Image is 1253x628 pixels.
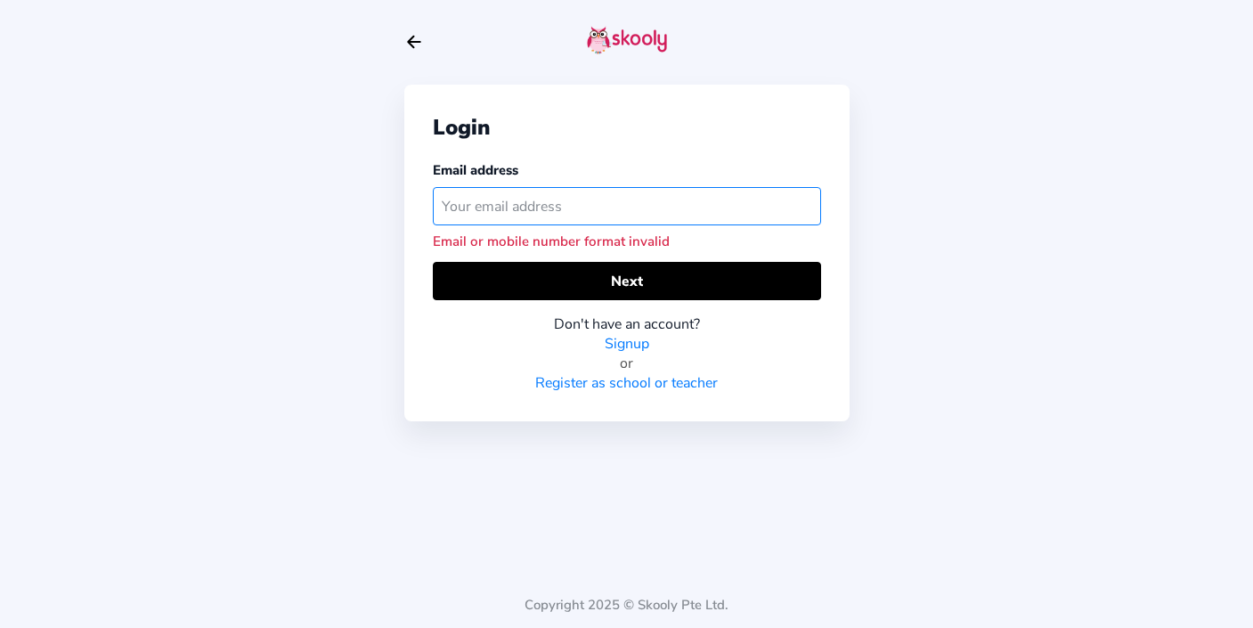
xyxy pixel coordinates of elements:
[605,334,649,354] a: Signup
[433,232,821,250] div: Email or mobile number format invalid
[433,187,821,225] input: Your email address
[433,161,518,179] label: Email address
[404,32,424,52] button: arrow back outline
[535,373,718,393] a: Register as school or teacher
[433,354,821,373] div: or
[433,113,821,142] div: Login
[433,262,821,300] button: Next
[433,314,821,334] div: Don't have an account?
[587,26,667,54] img: skooly-logo.png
